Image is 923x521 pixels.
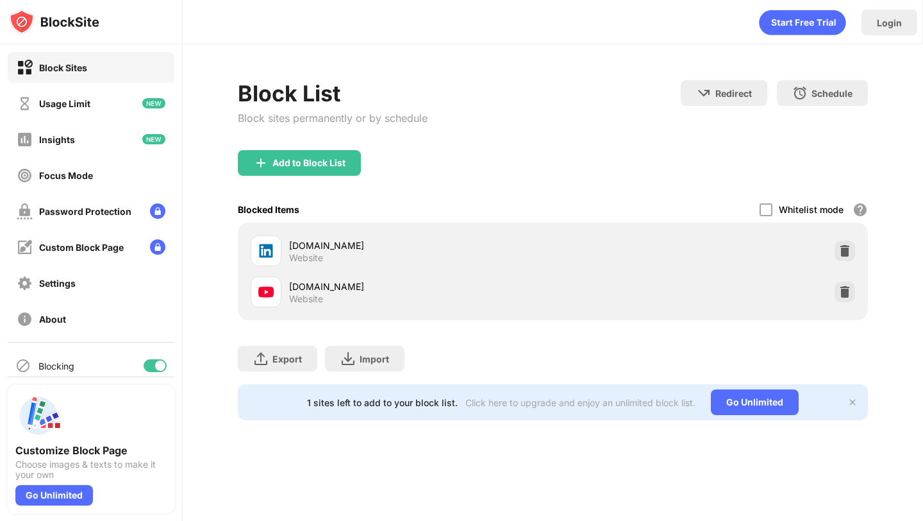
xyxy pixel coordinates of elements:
div: Import [360,354,389,364]
div: Choose images & texts to make it your own [15,459,167,480]
div: Settings [39,278,76,289]
img: settings-off.svg [17,275,33,291]
div: Customize Block Page [15,444,167,457]
img: time-usage-off.svg [17,96,33,112]
div: Focus Mode [39,170,93,181]
div: Login [877,17,902,28]
div: Go Unlimited [711,389,799,415]
img: focus-off.svg [17,167,33,184]
img: blocking-icon.svg [15,358,31,373]
img: customize-block-page-off.svg [17,239,33,255]
div: 1 sites left to add to your block list. [307,397,458,408]
img: new-icon.svg [142,134,165,144]
img: lock-menu.svg [150,203,165,219]
div: Website [289,252,323,264]
div: About [39,314,66,325]
div: [DOMAIN_NAME] [289,239,553,252]
div: Redirect [715,88,752,99]
img: push-custom-page.svg [15,393,62,439]
img: new-icon.svg [142,98,165,108]
img: lock-menu.svg [150,239,165,255]
div: Insights [39,134,75,145]
div: Click here to upgrade and enjoy an unlimited block list. [465,397,695,408]
div: [DOMAIN_NAME] [289,280,553,293]
div: Custom Block Page [39,242,124,253]
img: favicons [258,243,274,259]
img: about-off.svg [17,311,33,327]
img: x-button.svg [847,397,858,407]
div: Schedule [811,88,852,99]
div: Go Unlimited [15,485,93,506]
div: Usage Limit [39,98,90,109]
img: block-on.svg [17,60,33,76]
div: Block Sites [39,62,87,73]
div: Blocked Items [238,204,299,215]
div: Export [272,354,302,364]
div: Password Protection [39,206,131,217]
div: Add to Block List [272,158,345,168]
div: animation [759,10,846,35]
div: Block sites permanently or by schedule [238,112,428,124]
div: Website [289,293,323,305]
img: insights-off.svg [17,132,33,148]
div: Block List [238,80,428,107]
div: Blocking [38,361,74,372]
img: logo-blocksite.svg [9,9,99,35]
div: Whitelist mode [779,204,844,215]
img: password-protection-off.svg [17,203,33,219]
img: favicons [258,284,274,300]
